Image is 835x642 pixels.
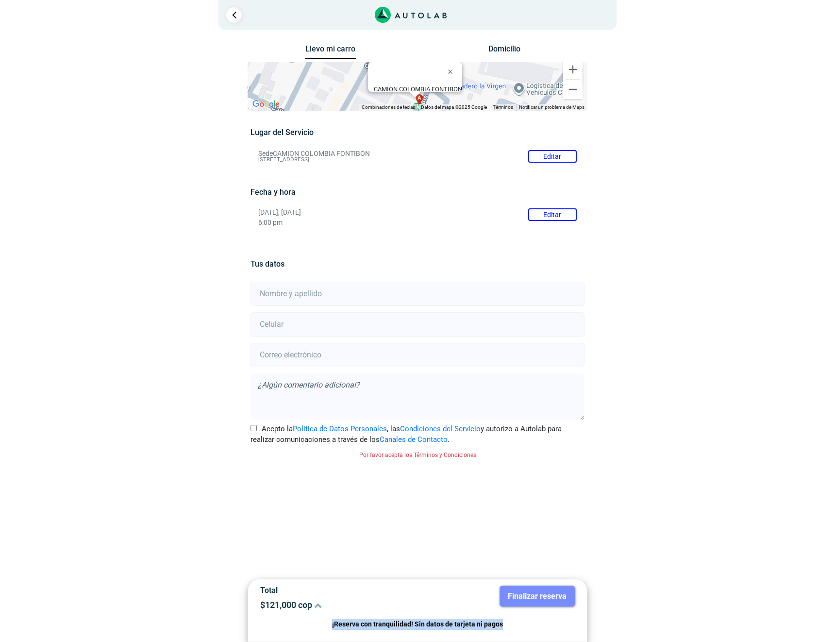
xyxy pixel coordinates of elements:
[226,7,242,23] a: Ir al paso anterior
[250,423,584,445] label: Acepto la , las y autorizo a Autolab para realizar comunicaciones a través de los .
[359,452,476,458] small: Por favor acepta los Términos y Condiciones
[493,104,513,110] a: Términos (se abre en una nueva pestaña)
[528,208,577,221] button: Editar
[260,619,575,630] p: ¡Reserva con tranquilidad! Sin datos de tarjeta ni pagos
[250,128,584,137] h5: Lugar del Servicio
[305,44,356,59] button: Llevo mi carro
[563,60,583,79] button: Ampliar
[250,98,282,111] a: Abre esta zona en Google Maps (se abre en una nueva ventana)
[563,80,583,99] button: Reducir
[250,425,257,431] input: Acepto laPolítica de Datos Personales, lasCondiciones del Servicioy autorizo a Autolab para reali...
[421,104,487,110] span: Datos del mapa ©2025 Google
[250,187,584,197] h5: Fecha y hora
[380,435,448,444] a: Canales de Contacto
[260,600,410,610] p: $ 121,000 cop
[362,104,415,111] button: Combinaciones de teclas
[250,343,584,367] input: Correo electrónico
[250,282,584,306] input: Nombre y apellido
[258,208,576,217] p: [DATE], [DATE]
[500,586,575,607] button: Finalizar reserva
[400,424,481,433] a: Condiciones del Servicio
[260,586,410,595] p: Total
[375,10,447,19] a: Link al sitio de autolab
[250,98,282,111] img: Google
[519,104,584,110] a: Notificar un problema de Maps
[258,219,576,227] p: 6:00 pm
[374,85,462,100] div: [STREET_ADDRESS]
[250,312,584,337] input: Celular
[479,44,530,58] button: Domicilio
[374,85,462,93] b: CAMION COLOMBIA FONTIBON
[250,259,584,269] h5: Tus datos
[417,94,421,102] span: a
[441,60,464,83] button: Cerrar
[293,424,387,433] a: Política de Datos Personales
